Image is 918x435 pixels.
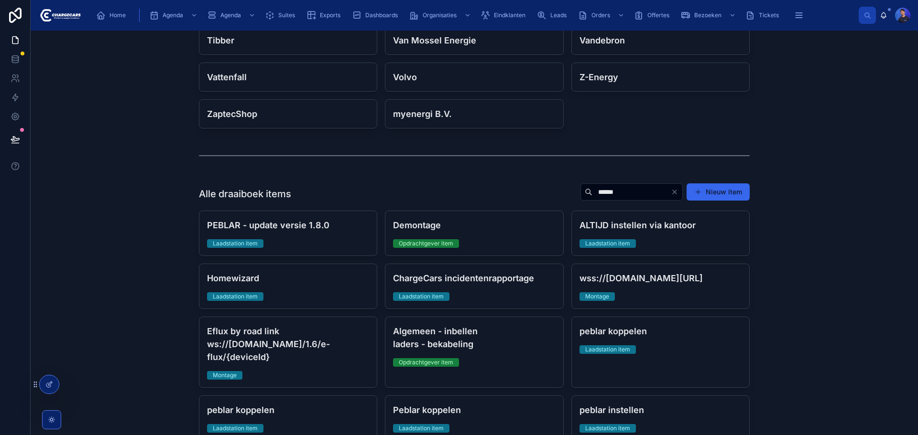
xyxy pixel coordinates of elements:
a: Dashboards [349,7,404,24]
span: Exports [320,11,340,19]
h4: Peblar koppelen [393,403,555,416]
h4: ChargeCars incidentenrapportage [393,272,555,285]
a: DemontageOpdrachtgever item [385,211,563,256]
a: Exports [304,7,347,24]
h4: Van Mossel Energie [393,34,555,47]
div: Laadstation item [213,239,258,248]
h4: Eflux by road link ws://[DOMAIN_NAME]/1.6/e-flux/{deviceId} [207,325,369,363]
h4: Demontage [393,219,555,232]
a: Tibber [199,26,377,55]
h4: PEBLAR - update versie 1.8.0 [207,219,369,232]
a: Eflux by road link ws://[DOMAIN_NAME]/1.6/e-flux/{deviceId}Montage [199,317,377,388]
span: Agenda [163,11,183,19]
h4: Tibber [207,34,369,47]
div: Laadstation item [213,424,258,433]
div: Laadstation item [399,292,444,301]
h4: wss://[DOMAIN_NAME][URL] [579,272,742,285]
div: Montage [213,371,237,380]
a: ChargeCars incidentenrapportageLaadstation item [385,264,563,309]
a: Agenda [146,7,202,24]
a: Home [93,7,132,24]
span: Eindklanten [494,11,525,19]
span: Offertes [647,11,669,19]
a: Algemeen - inbellen laders - bekabelingOpdrachtgever item [385,317,563,388]
h4: peblar koppelen [579,325,742,338]
h4: Homewizard [207,272,369,285]
span: Organisaties [423,11,457,19]
a: PEBLAR - update versie 1.8.0Laadstation item [199,211,377,256]
a: Orders [575,7,629,24]
a: Van Mossel Energie [385,26,563,55]
a: ALTIJD instellen via kantoorLaadstation item [571,211,750,256]
a: Tickets [743,7,786,24]
a: Organisaties [406,7,476,24]
h4: myenergi B.V. [393,107,555,120]
span: Home [109,11,126,19]
div: scrollable content [88,5,859,26]
div: Laadstation item [585,239,630,248]
span: Orders [591,11,610,19]
a: myenergi B.V. [385,99,563,128]
span: Agenda [220,11,241,19]
h4: ZaptecShop [207,107,369,120]
a: Vandebron [571,26,750,55]
h4: Vattenfall [207,71,369,84]
div: Laadstation item [399,424,444,433]
a: Eindklanten [478,7,532,24]
a: HomewizardLaadstation item [199,264,377,309]
span: Suites [278,11,295,19]
h4: ALTIJD instellen via kantoor [579,219,742,232]
h4: peblar koppelen [207,403,369,416]
a: Bezoeken [678,7,741,24]
a: Volvo [385,63,563,92]
div: Opdrachtgever item [399,358,453,367]
a: Z-Energy [571,63,750,92]
span: Tickets [759,11,779,19]
button: Nieuw item [687,183,750,201]
a: Vattenfall [199,63,377,92]
a: ZaptecShop [199,99,377,128]
h1: Alle draaiboek items [199,187,291,201]
div: Opdrachtgever item [399,239,453,248]
a: Offertes [631,7,676,24]
h4: Z-Energy [579,71,742,84]
div: Laadstation item [585,424,630,433]
a: Suites [262,7,302,24]
span: Leads [550,11,567,19]
h4: peblar instellen [579,403,742,416]
a: peblar koppelenLaadstation item [571,317,750,388]
a: Leads [534,7,573,24]
h4: Algemeen - inbellen laders - bekabeling [393,325,555,350]
a: wss://[DOMAIN_NAME][URL]Montage [571,264,750,309]
h4: Vandebron [579,34,742,47]
span: Dashboards [365,11,398,19]
button: Clear [671,188,682,196]
div: Laadstation item [585,345,630,354]
h4: Volvo [393,71,555,84]
div: Laadstation item [213,292,258,301]
span: Bezoeken [694,11,721,19]
a: Agenda [204,7,260,24]
img: App logo [38,8,81,23]
div: Montage [585,292,609,301]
